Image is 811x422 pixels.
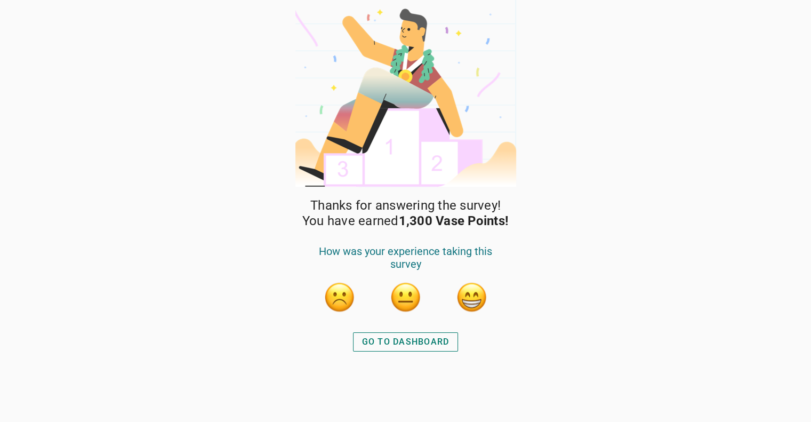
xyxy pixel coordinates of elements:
[353,332,459,352] button: GO TO DASHBOARD
[362,336,449,348] div: GO TO DASHBOARD
[302,213,509,229] span: You have earned
[307,245,505,281] div: How was your experience taking this survey
[310,198,501,213] span: Thanks for answering the survey!
[399,213,509,228] strong: 1,300 Vase Points!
